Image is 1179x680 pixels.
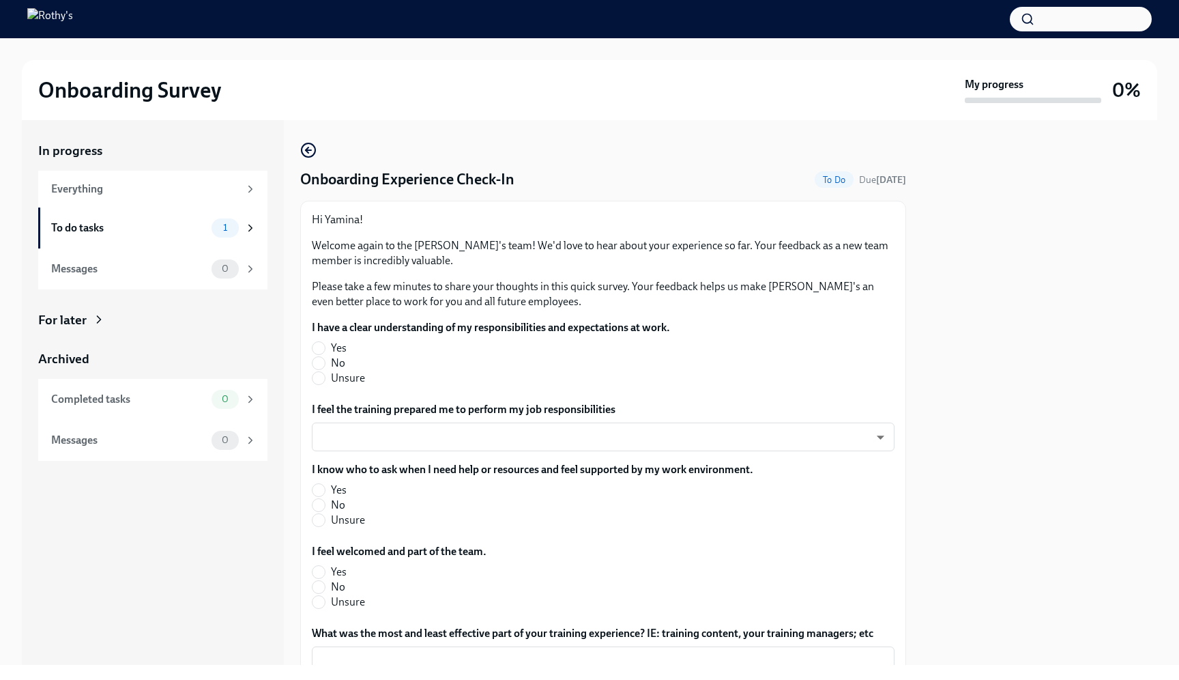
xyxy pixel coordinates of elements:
[312,238,894,268] p: Welcome again to the [PERSON_NAME]'s team! We'd love to hear about your experience so far. Your f...
[312,423,894,451] div: ​
[38,350,267,368] a: Archived
[331,371,365,386] span: Unsure
[965,77,1023,92] strong: My progress
[312,212,894,227] p: Hi Yamina!
[38,379,267,420] a: Completed tasks0
[331,341,347,356] span: Yes
[38,311,87,329] div: For later
[51,392,206,407] div: Completed tasks
[331,595,365,610] span: Unsure
[331,565,347,580] span: Yes
[38,208,267,249] a: To do tasks1
[38,76,221,104] h2: Onboarding Survey
[312,462,753,477] label: I know who to ask when I need help or resources and feel supported by my work environment.
[27,8,73,30] img: Rothy's
[38,249,267,289] a: Messages0
[312,320,670,335] label: I have a clear understanding of my responsibilities and expectations at work.
[331,498,345,513] span: No
[859,173,906,186] span: October 16th, 2025 12:00
[51,261,206,277] div: Messages
[51,221,206,236] div: To do tasks
[1112,78,1141,102] h3: 0%
[859,174,906,186] span: Due
[300,169,514,190] h4: Onboarding Experience Check-In
[38,420,267,461] a: Messages0
[51,182,239,197] div: Everything
[312,626,894,641] label: What was the most and least effective part of your training experience? IE: training content, you...
[38,142,267,160] a: In progress
[214,394,237,404] span: 0
[214,435,237,445] span: 0
[331,483,347,498] span: Yes
[331,580,345,595] span: No
[312,402,894,417] label: I feel the training prepared me to perform my job responsibilities
[38,311,267,329] a: For later
[331,513,365,528] span: Unsure
[215,223,235,233] span: 1
[312,279,894,309] p: Please take a few minutes to share your thoughts in this quick survey. Your feedback helps us mak...
[331,356,345,371] span: No
[815,175,854,185] span: To Do
[38,171,267,208] a: Everything
[876,174,906,186] strong: [DATE]
[51,433,206,448] div: Messages
[312,544,486,559] label: I feel welcomed and part of the team.
[214,264,237,274] span: 0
